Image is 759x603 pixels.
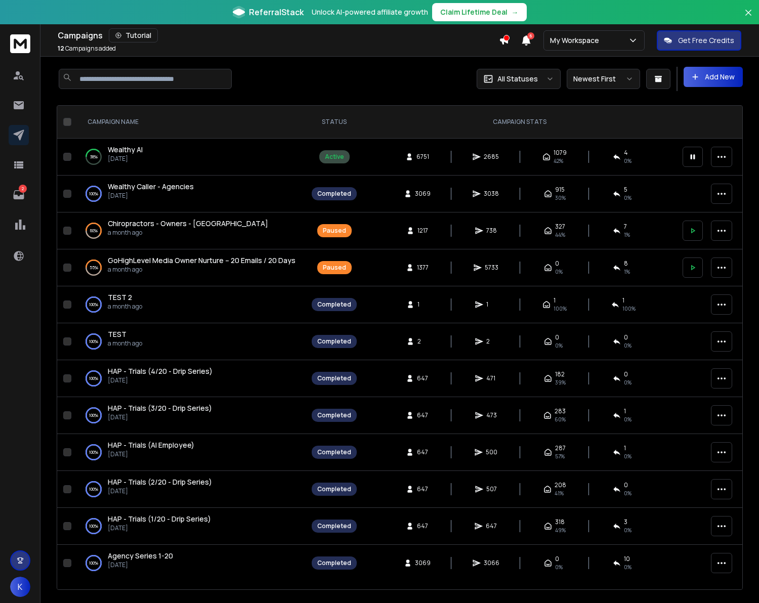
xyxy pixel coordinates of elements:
[624,157,631,165] span: 0 %
[624,481,628,489] span: 0
[624,260,628,268] span: 8
[486,448,497,456] span: 500
[108,182,194,192] a: Wealthy Caller - Agencies
[108,339,142,348] p: a month ago
[624,518,627,526] span: 3
[678,35,734,46] p: Get Free Credits
[417,411,428,419] span: 647
[624,555,630,563] span: 10
[624,444,626,452] span: 1
[108,292,132,303] a: TEST 2
[624,563,631,571] span: 0 %
[486,374,496,382] span: 471
[90,152,98,162] p: 38 %
[108,182,194,191] span: Wealthy Caller - Agencies
[486,300,496,309] span: 1
[417,374,428,382] span: 647
[108,403,212,413] span: HAP - Trials (3/20 - Drip Series)
[317,485,351,493] div: Completed
[432,3,527,21] button: Claim Lifetime Deal→
[624,370,628,378] span: 0
[512,7,519,17] span: →
[89,373,98,383] p: 100 %
[555,268,563,276] span: 0%
[108,376,213,384] p: [DATE]
[108,366,213,376] span: HAP - Trials (4/20 - Drip Series)
[742,6,755,30] button: Close banner
[89,299,98,310] p: 100 %
[108,403,212,413] a: HAP - Trials (3/20 - Drip Series)
[317,411,351,419] div: Completed
[10,577,30,597] button: K
[249,6,304,18] span: ReferralStack
[108,255,296,265] span: GoHighLevel Media Owner Nurture – 20 Emails / 20 Days
[486,522,497,530] span: 647
[108,413,212,421] p: [DATE]
[624,194,631,202] span: 0 %
[417,300,428,309] span: 1
[624,149,628,157] span: 4
[75,286,306,323] td: 100%TEST 2a month ago
[108,440,194,450] a: HAP - Trials (AI Employee)
[417,485,428,493] span: 647
[624,415,631,423] span: 0 %
[624,333,628,341] span: 0
[624,186,627,194] span: 5
[555,518,565,526] span: 318
[89,484,98,494] p: 100 %
[622,296,624,305] span: 1
[75,508,306,545] td: 100%HAP - Trials (1/20 - Drip Series)[DATE]
[416,153,429,161] span: 6751
[75,323,306,360] td: 100%TESTa month ago
[89,521,98,531] p: 100 %
[108,292,132,302] span: TEST 2
[624,489,631,497] span: 0 %
[417,227,428,235] span: 1217
[555,407,566,415] span: 283
[108,219,268,229] a: Chiropractors - Owners - [GEOGRAPHIC_DATA]
[417,522,428,530] span: 647
[624,268,630,276] span: 1 %
[554,149,567,157] span: 1079
[108,487,212,495] p: [DATE]
[555,444,566,452] span: 287
[624,231,630,239] span: 1 %
[550,35,603,46] p: My Workspace
[306,106,363,139] th: STATUS
[89,447,98,457] p: 100 %
[555,563,563,571] span: 0%
[108,145,143,155] a: Wealthy AI
[325,153,344,161] div: Active
[108,303,142,311] p: a month ago
[75,106,306,139] th: CAMPAIGN NAME
[417,448,428,456] span: 647
[90,226,98,236] p: 60 %
[484,559,499,567] span: 3066
[555,489,564,497] span: 41 %
[323,227,346,235] div: Paused
[317,190,351,198] div: Completed
[108,329,126,339] a: TEST
[75,360,306,397] td: 100%HAP - Trials (4/20 - Drip Series)[DATE]
[555,260,559,268] span: 0
[58,28,499,42] div: Campaigns
[555,223,565,231] span: 327
[555,526,566,534] span: 49 %
[75,249,306,286] td: 55%GoHighLevel Media Owner Nurture – 20 Emails / 20 Daysa month ago
[624,407,626,415] span: 1
[58,45,116,53] p: Campaigns added
[312,7,428,17] p: Unlock AI-powered affiliate growth
[89,336,98,347] p: 100 %
[75,397,306,434] td: 100%HAP - Trials (3/20 - Drip Series)[DATE]
[555,333,559,341] span: 0
[75,545,306,582] td: 100%Agency Series 1-20[DATE]
[75,434,306,471] td: 100%HAP - Trials (AI Employee)[DATE]
[527,32,534,39] span: 6
[497,74,538,84] p: All Statuses
[484,190,499,198] span: 3038
[485,264,498,272] span: 5733
[89,189,98,199] p: 100 %
[417,337,428,346] span: 2
[555,555,559,563] span: 0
